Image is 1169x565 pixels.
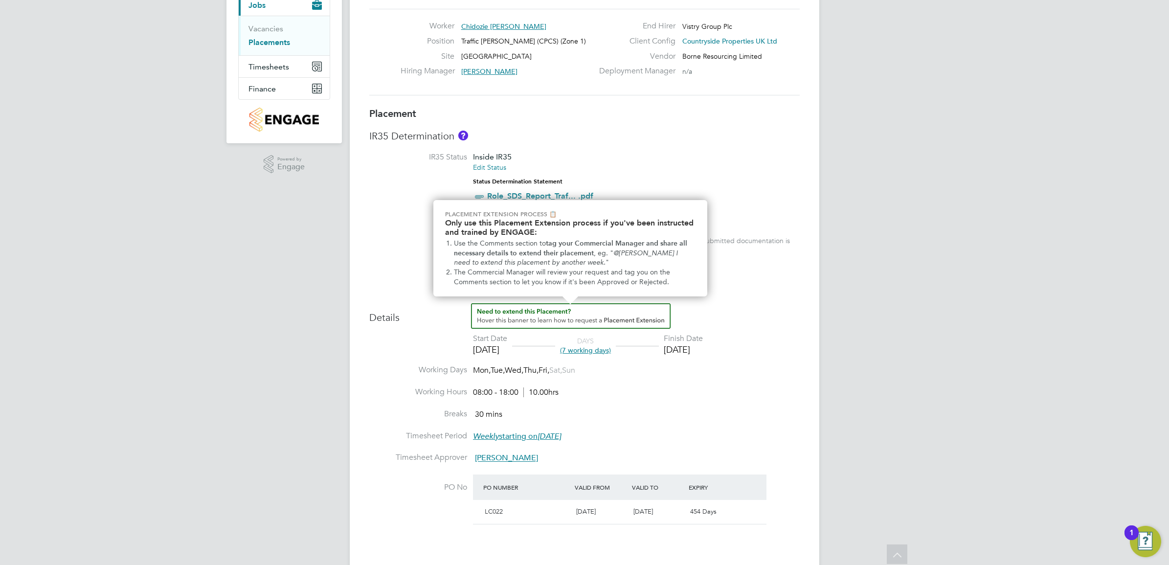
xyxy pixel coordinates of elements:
[369,365,467,375] label: Working Days
[248,84,276,93] span: Finance
[473,431,499,441] em: Weekly
[369,431,467,441] label: Timesheet Period
[369,409,467,419] label: Breaks
[369,482,467,493] label: PO No
[369,152,467,162] label: IR35 Status
[401,51,454,62] label: Site
[473,344,507,355] div: [DATE]
[277,163,305,171] span: Engage
[445,218,696,237] h2: Only use this Placement Extension process if you've been instructed and trained by ENGAGE:
[1130,526,1161,557] button: Open Resource Center, 1 new notification
[523,387,559,397] span: 10.00hrs
[686,478,743,496] div: Expiry
[572,478,629,496] div: Valid From
[555,337,616,354] div: DAYS
[594,249,613,257] span: , eg. "
[473,431,561,441] span: starting on
[473,152,512,161] span: Inside IR35
[369,108,416,119] b: Placement
[369,303,800,324] h3: Details
[461,67,517,76] span: [PERSON_NAME]
[238,108,330,132] a: Go to home page
[471,303,671,329] button: How to extend a Placement?
[454,268,696,287] li: The Commercial Manager will review your request and tag you on the Comments section to let you kn...
[485,507,503,516] span: LC022
[473,387,559,398] div: 08:00 - 18:00
[593,66,675,76] label: Deployment Manager
[475,409,502,419] span: 30 mins
[248,0,266,10] span: Jobs
[629,478,687,496] div: Valid To
[445,210,696,218] p: Placement Extension Process 📋
[682,67,692,76] span: n/a
[277,155,305,163] span: Powered by
[248,38,290,47] a: Placements
[491,365,505,375] span: Tue,
[461,52,532,61] span: [GEOGRAPHIC_DATA]
[664,334,703,344] div: Finish Date
[473,334,507,344] div: Start Date
[1129,533,1134,545] div: 1
[369,213,467,223] label: IR35 Risk
[461,37,586,45] span: Traffic [PERSON_NAME] (CPCS) (Zone 1)
[369,387,467,397] label: Working Hours
[248,62,289,71] span: Timesheets
[549,365,562,375] span: Sat,
[562,365,575,375] span: Sun
[401,36,454,46] label: Position
[633,507,653,516] span: [DATE]
[475,453,538,463] span: [PERSON_NAME]
[249,108,318,132] img: countryside-properties-logo-retina.png
[473,365,491,375] span: Mon,
[539,365,549,375] span: Fri,
[538,431,561,441] em: [DATE]
[682,22,732,31] span: Vistry Group Plc
[593,21,675,31] label: End Hirer
[454,239,546,248] span: Use the Comments section to
[473,163,506,172] a: Edit Status
[433,200,707,296] div: Need to extend this Placement? Hover this banner.
[560,346,611,355] span: (7 working days)
[401,21,454,31] label: Worker
[690,507,717,516] span: 454 Days
[458,131,468,140] button: About IR35
[454,249,680,267] em: @[PERSON_NAME] I need to extend this placement by another week.
[473,178,562,185] strong: Status Determination Statement
[606,258,609,267] span: "
[682,37,777,45] span: Countryside Properties UK Ltd
[369,130,800,142] h3: IR35 Determination
[593,51,675,62] label: Vendor
[682,52,762,61] span: Borne Resourcing Limited
[523,365,539,375] span: Thu,
[593,36,675,46] label: Client Config
[248,24,283,33] a: Vacancies
[401,66,454,76] label: Hiring Manager
[461,22,546,31] span: Chidozie [PERSON_NAME]
[576,507,596,516] span: [DATE]
[664,344,703,355] div: [DATE]
[505,365,523,375] span: Wed,
[487,191,593,201] a: Role_SDS_Report_Traf... .pdf
[369,452,467,463] label: Timesheet Approver
[481,478,572,496] div: PO Number
[454,239,689,257] strong: tag your Commercial Manager and share all necessary details to extend their placement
